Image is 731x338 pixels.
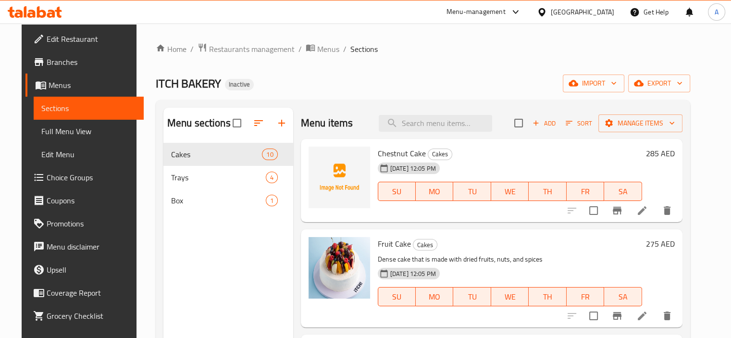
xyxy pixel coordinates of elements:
[247,112,270,135] span: Sort sections
[491,287,529,306] button: WE
[379,115,492,132] input: search
[34,143,144,166] a: Edit Menu
[25,189,144,212] a: Coupons
[47,56,136,68] span: Branches
[656,304,679,327] button: delete
[567,287,604,306] button: FR
[266,195,278,206] div: items
[163,139,293,216] nav: Menu sections
[47,264,136,275] span: Upsell
[266,196,277,205] span: 1
[416,182,453,201] button: MO
[559,116,598,131] span: Sort items
[306,43,339,55] a: Menus
[533,185,562,199] span: TH
[646,147,675,160] h6: 285 AED
[25,50,144,74] a: Branches
[266,172,278,183] div: items
[171,172,266,183] span: Trays
[608,185,638,199] span: SA
[171,195,266,206] span: Box
[608,290,638,304] span: SA
[209,43,295,55] span: Restaurants management
[47,172,136,183] span: Choice Groups
[636,310,648,322] a: Edit menu item
[551,7,614,17] div: [GEOGRAPHIC_DATA]
[378,146,426,161] span: Chestnut Cake
[529,116,559,131] span: Add item
[570,290,600,304] span: FR
[453,182,491,201] button: TU
[416,287,453,306] button: MO
[606,117,675,129] span: Manage items
[47,310,136,322] span: Grocery Checklist
[266,173,277,182] span: 4
[163,189,293,212] div: Box1
[41,102,136,114] span: Sections
[25,304,144,327] a: Grocery Checklist
[529,287,566,306] button: TH
[47,287,136,299] span: Coverage Report
[225,79,254,90] div: Inactive
[378,237,411,251] span: Fruit Cake
[309,237,370,299] img: Fruit Cake
[317,43,339,55] span: Menus
[656,199,679,222] button: delete
[646,237,675,250] h6: 275 AED
[457,290,487,304] span: TU
[25,74,144,97] a: Menus
[156,43,690,55] nav: breadcrumb
[301,116,353,130] h2: Menu items
[491,182,529,201] button: WE
[583,200,604,221] span: Select to update
[49,79,136,91] span: Menus
[34,97,144,120] a: Sections
[25,212,144,235] a: Promotions
[47,241,136,252] span: Menu disclaimer
[25,27,144,50] a: Edit Restaurant
[198,43,295,55] a: Restaurants management
[378,182,416,201] button: SU
[225,80,254,88] span: Inactive
[715,7,719,17] span: A
[25,166,144,189] a: Choice Groups
[171,149,262,160] div: Cakes
[413,239,437,250] span: Cakes
[495,185,525,199] span: WE
[270,112,293,135] button: Add section
[563,75,624,92] button: import
[508,113,529,133] span: Select section
[529,116,559,131] button: Add
[382,290,412,304] span: SU
[25,235,144,258] a: Menu disclaimer
[566,118,592,129] span: Sort
[570,77,617,89] span: import
[604,287,642,306] button: SA
[563,116,595,131] button: Sort
[420,185,449,199] span: MO
[41,125,136,137] span: Full Menu View
[163,166,293,189] div: Trays4
[262,150,277,159] span: 10
[428,149,452,160] span: Cakes
[420,290,449,304] span: MO
[606,199,629,222] button: Branch-specific-item
[533,290,562,304] span: TH
[636,205,648,216] a: Edit menu item
[446,6,506,18] div: Menu-management
[262,149,277,160] div: items
[382,185,412,199] span: SU
[343,43,347,55] li: /
[47,33,136,45] span: Edit Restaurant
[47,218,136,229] span: Promotions
[636,77,682,89] span: export
[583,306,604,326] span: Select to update
[298,43,302,55] li: /
[531,118,557,129] span: Add
[156,73,221,94] span: ITCH BAKERY
[567,182,604,201] button: FR
[167,116,231,130] h2: Menu sections
[378,287,416,306] button: SU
